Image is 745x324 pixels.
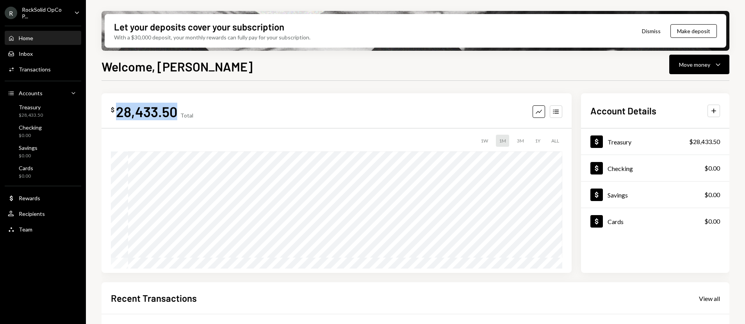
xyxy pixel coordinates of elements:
[19,195,40,201] div: Rewards
[699,295,720,303] div: View all
[19,132,42,139] div: $0.00
[5,86,81,100] a: Accounts
[19,90,43,96] div: Accounts
[608,138,631,146] div: Treasury
[180,112,193,119] div: Total
[581,128,729,155] a: Treasury$28,433.50
[5,162,81,181] a: Cards$0.00
[19,165,33,171] div: Cards
[679,61,710,69] div: Move money
[19,153,37,159] div: $0.00
[496,135,509,147] div: 1M
[704,190,720,199] div: $0.00
[699,294,720,303] a: View all
[19,35,33,41] div: Home
[116,103,177,120] div: 28,433.50
[111,292,197,304] h2: Recent Transactions
[114,33,310,41] div: With a $30,000 deposit, your monthly rewards can fully pay for your subscription.
[669,55,729,74] button: Move money
[5,31,81,45] a: Home
[608,165,633,172] div: Checking
[514,135,527,147] div: 3M
[19,144,37,151] div: Savings
[581,208,729,234] a: Cards$0.00
[22,6,68,20] div: RockSolid OpCo P...
[5,7,17,19] div: R
[5,191,81,205] a: Rewards
[532,135,544,147] div: 1Y
[19,66,51,73] div: Transactions
[581,155,729,181] a: Checking$0.00
[19,124,42,131] div: Checking
[548,135,562,147] div: ALL
[704,164,720,173] div: $0.00
[704,217,720,226] div: $0.00
[5,207,81,221] a: Recipients
[670,24,717,38] button: Make deposit
[19,226,32,233] div: Team
[19,104,43,110] div: Treasury
[102,59,253,74] h1: Welcome, [PERSON_NAME]
[608,218,624,225] div: Cards
[590,104,656,117] h2: Account Details
[608,191,628,199] div: Savings
[5,222,81,236] a: Team
[632,22,670,40] button: Dismiss
[5,62,81,76] a: Transactions
[478,135,491,147] div: 1W
[689,137,720,146] div: $28,433.50
[19,210,45,217] div: Recipients
[114,20,284,33] div: Let your deposits cover your subscription
[19,173,33,180] div: $0.00
[5,122,81,141] a: Checking$0.00
[19,112,43,119] div: $28,433.50
[5,46,81,61] a: Inbox
[5,101,81,120] a: Treasury$28,433.50
[19,50,33,57] div: Inbox
[581,182,729,208] a: Savings$0.00
[111,106,114,114] div: $
[5,142,81,161] a: Savings$0.00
